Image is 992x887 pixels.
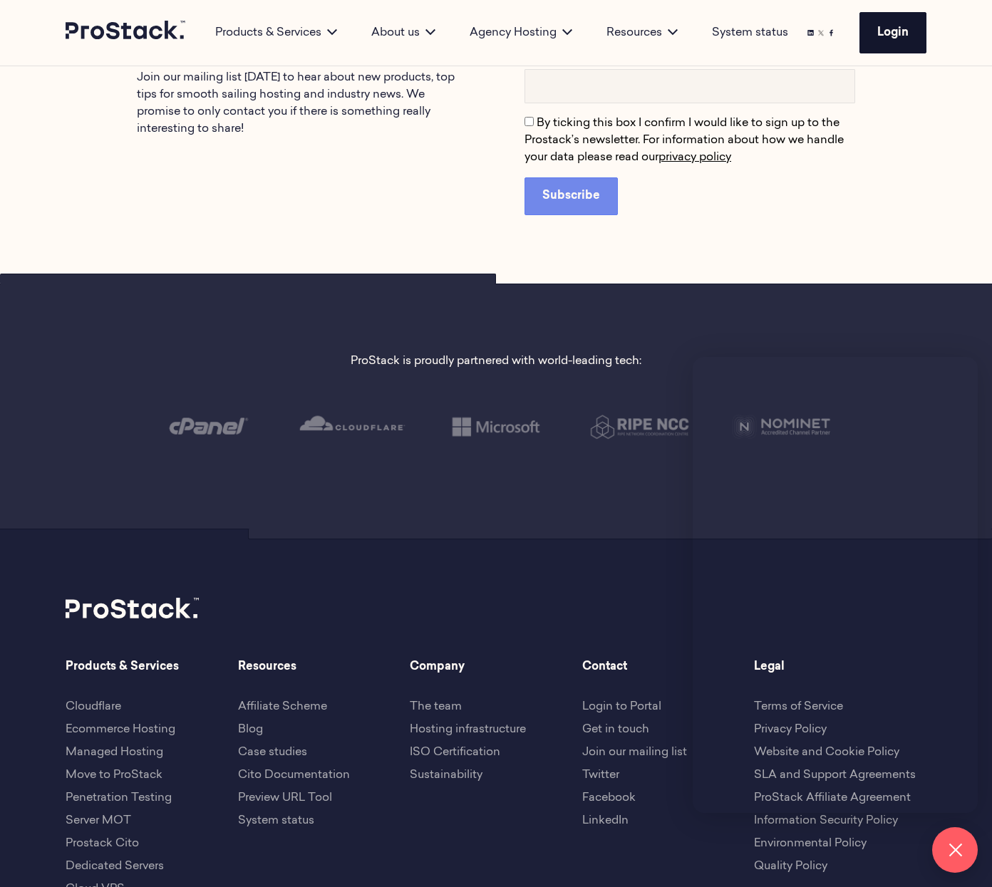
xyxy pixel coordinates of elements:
a: Ecommerce Hosting [66,724,175,735]
span: Subscribe [542,190,600,202]
a: Managed Hosting [66,747,163,758]
img: cPanel logo [149,404,269,449]
a: Dedicated Servers [66,861,164,872]
a: ISO Certification [410,747,500,758]
a: The team [410,701,462,712]
input: By ticking this box I confirm I would like to sign up to the Prostack’s newsletter. For informati... [525,117,534,126]
a: Login [859,12,926,53]
a: Cloudflare [66,701,121,712]
a: LinkedIn [582,815,629,826]
a: Environmental Policy [754,838,867,849]
div: Resources [589,24,695,41]
div: Products & Services [198,24,354,41]
div: About us [354,24,453,41]
p: ProStack is proudly partnered with world-leading tech: [351,353,641,370]
div: Agency Hosting [453,24,589,41]
a: privacy policy [658,152,731,163]
span: Contact [582,658,755,675]
a: Join our mailing list [582,747,687,758]
a: Prostack logo [66,21,187,45]
a: Sustainability [410,769,482,781]
img: cloudflare logo [292,404,413,449]
span: Products & Services [66,658,238,675]
a: Blog [238,724,263,735]
a: Hosting infrastructure [410,724,526,735]
p: Join our mailing list [DATE] to hear about new products, top tips for smooth sailing hosting and ... [137,69,467,138]
span: Login [877,27,909,38]
a: Prostack logo [66,598,201,624]
a: System status [238,815,314,826]
img: Microsoft logo [435,404,556,449]
a: Preview URL Tool [238,792,332,804]
a: System status [712,24,788,41]
button: Subscribe [525,177,618,214]
a: Quality Policy [754,861,827,872]
a: Information Security Policy [754,815,898,826]
a: Affiliate Scheme [238,701,327,712]
a: Case studies [238,747,307,758]
a: Facebook [582,792,636,804]
a: Cito Documentation [238,769,350,781]
span: Company [410,658,582,675]
a: Prostack Cito [66,838,139,849]
a: Penetration Testing [66,792,172,804]
span: Resources [238,658,410,675]
a: Move to ProStack [66,769,162,781]
a: Twitter [582,769,619,781]
span: By ticking this box I confirm I would like to sign up to the Prostack’s newsletter. For informati... [525,118,844,163]
a: Login to Portal [582,701,661,712]
img: Ripe ncc logo [579,404,700,449]
a: Get in touch [582,724,649,735]
a: Server MOT [66,815,131,826]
